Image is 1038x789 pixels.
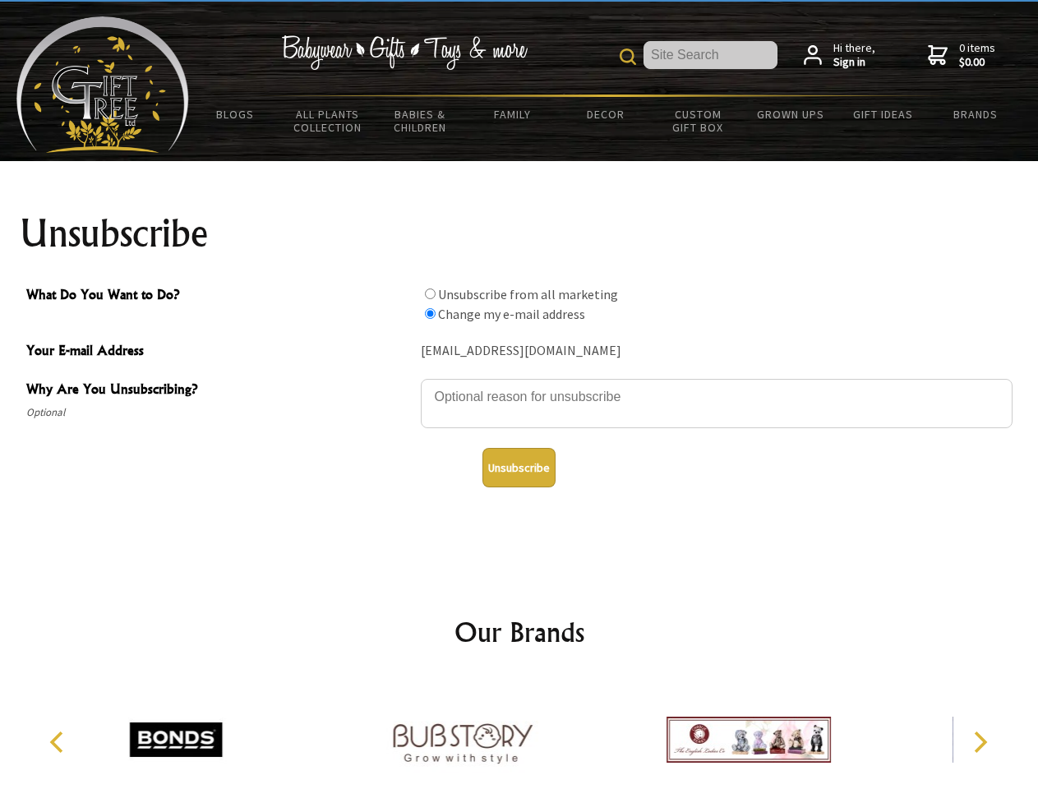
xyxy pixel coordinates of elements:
span: 0 items [959,40,995,70]
button: Unsubscribe [482,448,556,487]
label: Unsubscribe from all marketing [438,286,618,302]
a: Decor [559,97,652,131]
a: Family [467,97,560,131]
a: Babies & Children [374,97,467,145]
span: Hi there, [833,41,875,70]
strong: Sign in [833,55,875,70]
a: Gift Ideas [837,97,930,131]
span: What Do You Want to Do? [26,284,413,308]
h1: Unsubscribe [20,214,1019,253]
a: Grown Ups [744,97,837,131]
a: Brands [930,97,1022,131]
textarea: Why Are You Unsubscribing? [421,379,1013,428]
input: What Do You Want to Do? [425,288,436,299]
a: Custom Gift Box [652,97,745,145]
a: BLOGS [189,97,282,131]
span: Your E-mail Address [26,340,413,364]
input: Site Search [644,41,777,69]
span: Why Are You Unsubscribing? [26,379,413,403]
img: product search [620,48,636,65]
img: Babyware - Gifts - Toys and more... [16,16,189,153]
a: Hi there,Sign in [804,41,875,70]
div: [EMAIL_ADDRESS][DOMAIN_NAME] [421,339,1013,364]
span: Optional [26,403,413,422]
img: Babywear - Gifts - Toys & more [281,35,528,70]
a: All Plants Collection [282,97,375,145]
h2: Our Brands [33,612,1006,652]
strong: $0.00 [959,55,995,70]
a: 0 items$0.00 [928,41,995,70]
input: What Do You Want to Do? [425,308,436,319]
label: Change my e-mail address [438,306,585,322]
button: Next [962,724,998,760]
button: Previous [41,724,77,760]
